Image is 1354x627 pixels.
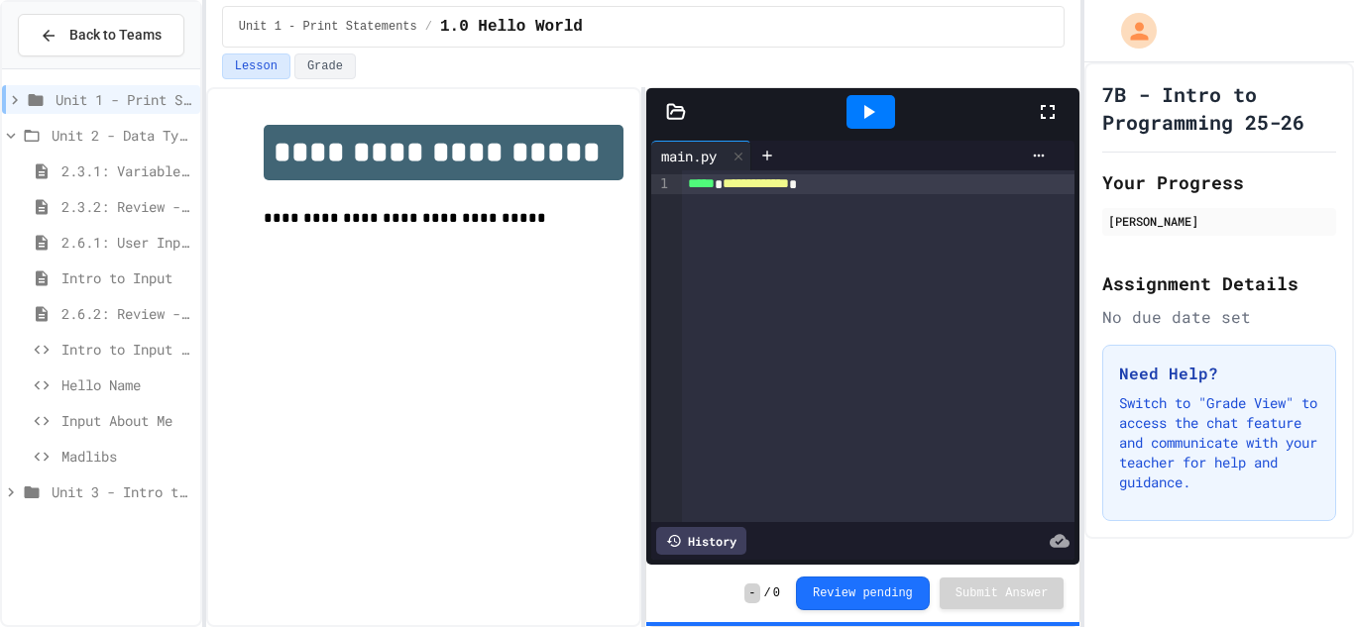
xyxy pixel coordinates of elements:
span: Back to Teams [69,25,162,46]
span: Unit 3 - Intro to Objects [52,481,192,502]
div: History [656,527,746,555]
span: Unit 2 - Data Types, Variables, [DEMOGRAPHIC_DATA] [52,125,192,146]
span: 2.6.1: User Input [61,232,192,253]
span: / [764,585,771,601]
span: 2.6.2: Review - User Input [61,303,192,324]
span: / [425,19,432,35]
span: Hello Name [61,374,192,395]
span: Unit 1 - Print Statements [56,89,192,110]
span: - [744,583,759,603]
button: Lesson [222,53,290,79]
button: Back to Teams [18,14,184,56]
button: Submit Answer [940,577,1065,609]
span: Intro to Input Exercise [61,339,192,360]
h1: 7B - Intro to Programming 25-26 [1102,80,1336,136]
div: [PERSON_NAME] [1108,212,1330,230]
span: 2.3.2: Review - Variables and Data Types [61,196,192,217]
div: No due date set [1102,305,1336,329]
span: 1.0 Hello World [440,15,583,39]
span: Unit 1 - Print Statements [239,19,417,35]
span: 0 [773,585,780,601]
button: Review pending [796,576,930,610]
h3: Need Help? [1119,362,1319,385]
span: Madlibs [61,446,192,467]
span: Intro to Input [61,267,192,288]
h2: Your Progress [1102,168,1336,196]
div: 1 [651,174,671,194]
span: Input About Me [61,410,192,431]
button: Grade [294,53,356,79]
span: 2.3.1: Variables and Data Types [61,160,192,181]
span: Submit Answer [956,585,1049,601]
div: My Account [1100,8,1162,53]
div: main.py [651,146,727,166]
p: Switch to "Grade View" to access the chat feature and communicate with your teacher for help and ... [1119,393,1319,492]
div: main.py [651,141,751,170]
h2: Assignment Details [1102,269,1336,297]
